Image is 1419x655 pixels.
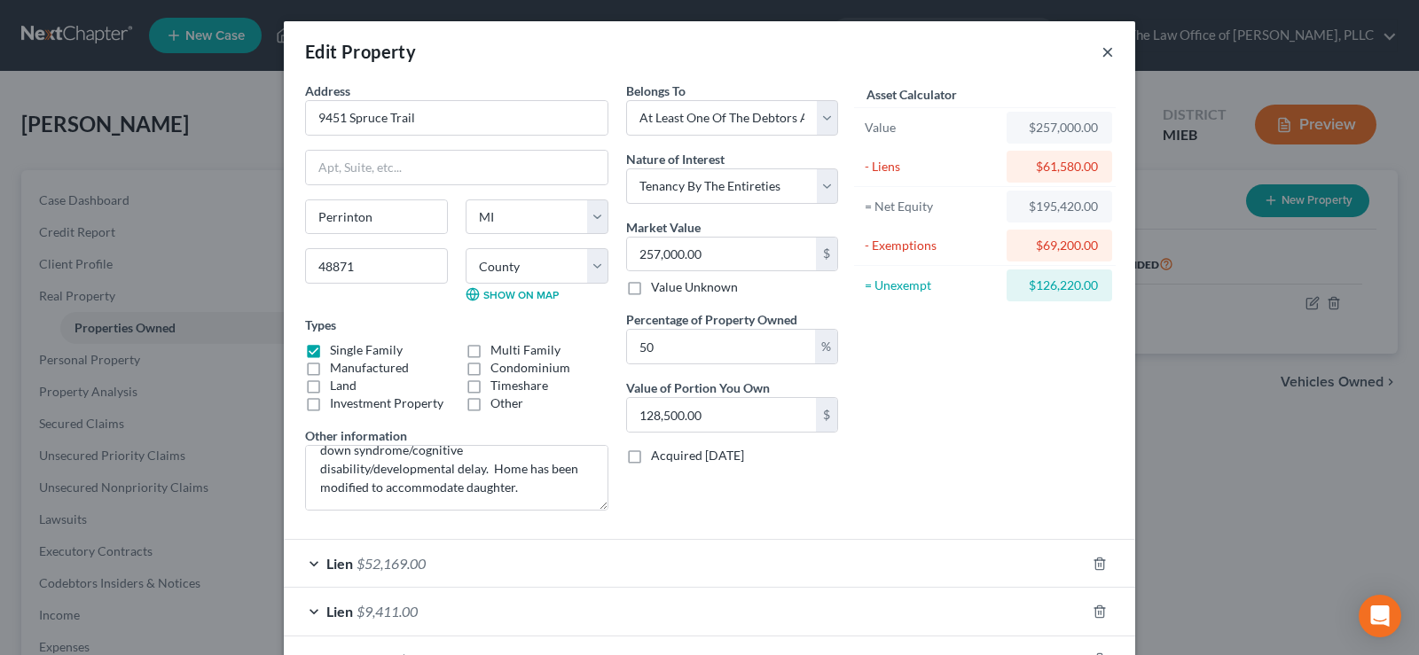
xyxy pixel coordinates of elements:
label: Single Family [330,341,403,359]
div: Edit Property [305,39,416,64]
input: Apt, Suite, etc... [306,151,608,184]
label: Value Unknown [651,278,738,296]
a: Show on Map [466,287,559,301]
div: $195,420.00 [1021,198,1098,215]
div: - Liens [865,158,999,175]
label: Types [305,316,336,334]
span: $9,411.00 [357,603,418,620]
span: Belongs To [626,83,686,98]
label: Nature of Interest [626,150,725,168]
label: Asset Calculator [866,85,957,104]
button: × [1101,41,1114,62]
label: Other [490,394,523,412]
label: Multi Family [490,341,561,359]
label: Percentage of Property Owned [626,310,797,329]
label: Manufactured [330,359,409,377]
div: Value [865,119,999,136]
span: Lien [326,603,353,620]
span: Lien [326,555,353,572]
input: Enter zip... [305,248,448,284]
input: 0.00 [627,398,816,432]
label: Other information [305,426,407,445]
label: Acquired [DATE] [651,447,744,464]
label: Condominium [490,359,570,377]
label: Value of Portion You Own [626,378,770,397]
div: = Unexempt [865,277,999,294]
div: = Net Equity [865,198,999,215]
div: $ [816,398,837,432]
input: 0.00 [627,238,816,271]
div: $126,220.00 [1021,277,1098,294]
label: Investment Property [330,394,443,412]
input: 0.00 [627,330,815,363]
input: Enter address... [306,101,608,135]
div: $61,580.00 [1021,158,1098,175]
div: Open Intercom Messenger [1359,595,1401,637]
span: $52,169.00 [357,555,426,572]
input: Enter city... [306,200,447,234]
label: Land [330,377,357,394]
span: Address [305,83,350,98]
div: $69,200.00 [1021,237,1098,254]
label: Market Value [626,218,701,237]
div: $257,000.00 [1021,119,1098,136]
div: % [815,330,837,363]
div: - Exemptions [865,237,999,254]
label: Timeshare [490,377,548,394]
div: $ [816,238,837,271]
